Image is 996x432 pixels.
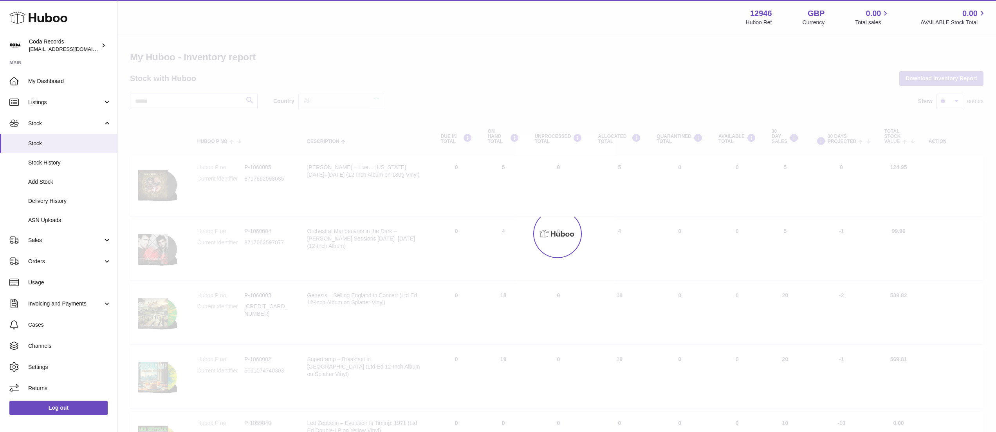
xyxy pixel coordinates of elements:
span: Orders [28,258,103,265]
img: haz@pcatmedia.com [9,40,21,51]
span: Listings [28,99,103,106]
span: Settings [28,363,111,371]
span: ASN Uploads [28,217,111,224]
span: Sales [28,237,103,244]
a: 0.00 Total sales [855,8,890,26]
span: 0.00 [962,8,978,19]
span: Channels [28,342,111,350]
a: 0.00 AVAILABLE Stock Total [920,8,987,26]
span: AVAILABLE Stock Total [920,19,987,26]
span: Usage [28,279,111,286]
span: Delivery History [28,197,111,205]
span: Invoicing and Payments [28,300,103,307]
span: My Dashboard [28,78,111,85]
span: [EMAIL_ADDRESS][DOMAIN_NAME] [29,46,115,52]
span: Total sales [855,19,890,26]
span: Returns [28,385,111,392]
div: Huboo Ref [746,19,772,26]
span: 0.00 [866,8,881,19]
span: Stock History [28,159,111,166]
span: Stock [28,120,103,127]
div: Currency [803,19,825,26]
span: Add Stock [28,178,111,186]
div: Coda Records [29,38,99,53]
strong: 12946 [750,8,772,19]
span: Stock [28,140,111,147]
strong: GBP [808,8,825,19]
span: Cases [28,321,111,329]
a: Log out [9,401,108,415]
